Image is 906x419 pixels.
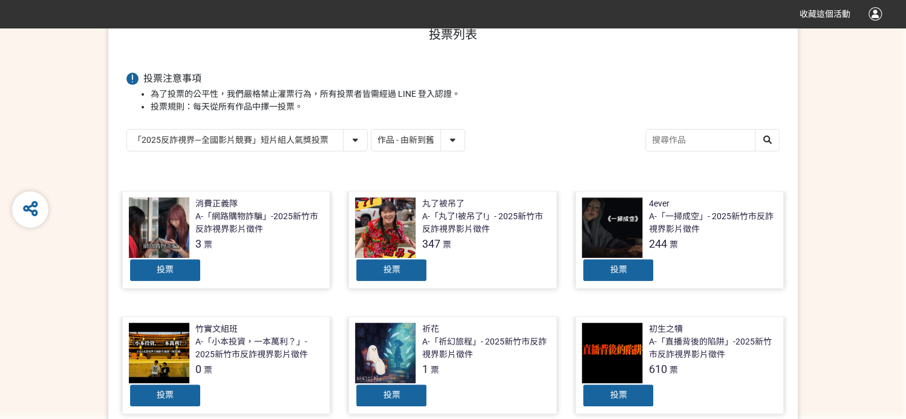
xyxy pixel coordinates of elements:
[422,210,550,236] div: A-「丸了!被吊了!」- 2025新竹市反詐視界影片徵件
[383,265,400,274] span: 投票
[383,390,400,400] span: 投票
[143,73,201,84] span: 投票注意事項
[151,101,780,113] li: 投票規則：每天從所有作品中擇一投票。
[648,197,669,210] div: 4ever
[648,210,777,236] div: A-「一掃成空」- 2025新竹市反詐視界影片徵件
[610,265,627,274] span: 投票
[195,237,201,250] span: 3
[122,191,331,289] a: 消費正義隊A-「網路購物詐騙」-2025新竹市反詐視界影片徵件3票投票
[122,316,331,414] a: 竹實文組班A-「小本投資，一本萬利？」- 2025新竹市反詐視界影片徵件0票投票
[204,240,212,249] span: 票
[669,365,677,375] span: 票
[610,390,627,400] span: 投票
[422,197,464,210] div: 丸了被吊了
[195,335,324,361] div: A-「小本投資，一本萬利？」- 2025新竹市反詐視界影片徵件
[648,363,666,375] span: 610
[157,390,174,400] span: 投票
[669,240,677,249] span: 票
[422,323,438,335] div: 祈花
[575,316,784,414] a: 初生之犢A-「直播背後的陷阱」-2025新竹市反詐視界影片徵件610票投票
[157,265,174,274] span: 投票
[204,365,212,375] span: 票
[422,237,440,250] span: 347
[430,365,438,375] span: 票
[575,191,784,289] a: 4everA-「一掃成空」- 2025新竹市反詐視界影片徵件244票投票
[442,240,451,249] span: 票
[800,9,850,19] span: 收藏這個活動
[422,363,428,375] span: 1
[151,88,780,101] li: 為了投票的公平性，我們嚴格禁止灌票行為，所有投票者皆需經過 LINE 登入認證。
[195,197,238,210] div: 消費正義隊
[646,130,779,151] input: 搜尋作品
[195,363,201,375] span: 0
[348,316,557,414] a: 祈花A-「祈幻旅程」- 2025新竹市反詐視界影片徵件1票投票
[348,191,557,289] a: 丸了被吊了A-「丸了!被吊了!」- 2025新竹市反詐視界影片徵件347票投票
[126,27,780,42] h1: 投票列表
[648,335,777,361] div: A-「直播背後的陷阱」-2025新竹市反詐視界影片徵件
[422,335,550,361] div: A-「祈幻旅程」- 2025新竹市反詐視界影片徵件
[195,210,324,236] div: A-「網路購物詐騙」-2025新竹市反詐視界影片徵件
[648,237,666,250] span: 244
[648,323,682,335] div: 初生之犢
[195,323,238,335] div: 竹實文組班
